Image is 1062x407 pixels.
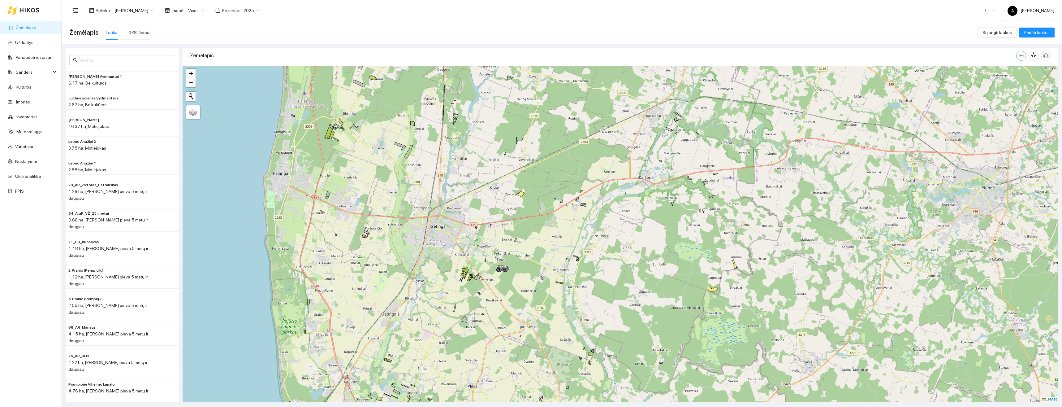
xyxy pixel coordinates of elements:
[1019,30,1055,35] a: Pridėti laukus
[1008,8,1054,13] span: [PERSON_NAME]
[68,95,119,101] span: Juchnevičienės Vydmantai 2
[16,25,36,30] a: Žemėlapis
[16,66,51,78] span: Sandėlis
[978,28,1017,37] button: Sujungti laukus
[68,139,96,145] span: Leono Anužiai 2
[68,325,96,330] span: 66_AR_Mariaus
[73,58,77,62] span: search
[73,8,78,13] span: menu-fold
[1017,53,1026,58] span: column-width
[68,117,99,123] span: Leono Lūgnaliai
[68,146,106,151] span: 3.75 ha, Motiejukas
[188,6,204,15] span: Visos
[68,246,148,258] span: 1.48 ha, [PERSON_NAME] pieva 5 metų ir daugiau
[68,189,148,201] span: 1.28 ha, [PERSON_NAME] pieva 5 metų ir daugiau
[978,30,1017,35] a: Sujungti laukus
[68,360,147,372] span: 1.22 ha, [PERSON_NAME] pieva 5 metų ir daugiau
[1019,28,1055,37] button: Pridėti laukus
[114,6,154,15] span: Andrius Rimgaila
[89,8,94,13] span: layout
[68,353,89,359] span: 25_AR_RFN
[186,92,196,101] button: Initiate a new search
[15,144,33,149] a: Vartotojai
[69,4,82,17] button: menu-fold
[15,159,37,164] a: Nustatymai
[68,268,103,274] span: 2. Pranio (Pempių k.)
[68,124,109,129] span: 16.37 ha, Motiejukas
[186,69,196,78] a: Zoom in
[982,29,1012,36] span: Sujungti laukus
[68,303,148,315] span: 2.55 ha, [PERSON_NAME] pieva 5 metų ir daugiau
[16,129,43,134] a: Meteorologija
[165,8,170,13] span: shop
[68,102,106,107] span: 2.67 ha, Be kultūros
[186,78,196,87] a: Zoom out
[244,6,260,15] span: 2025
[79,57,171,63] input: Paieška
[16,55,51,60] a: Panaudoti resursai
[1016,51,1026,61] button: column-width
[106,29,119,36] div: Laukai
[16,99,30,104] a: Įmonės
[68,182,118,188] span: 28_AR_Viktoras_Petrauskas
[1024,29,1050,36] span: Pridėti laukus
[1042,397,1057,401] a: Leaflet
[68,160,96,166] span: Leono Anužiai 1
[68,296,104,302] span: 5. Pranio (Pempių k.)
[186,105,200,119] a: Layers
[68,211,109,217] span: 34_AlgR_VŽ_25_metai
[68,239,99,245] span: 21_GR_nuosavas
[985,6,995,15] span: LT
[15,189,24,194] a: PPIS
[16,85,31,90] a: Kultūros
[69,28,98,37] span: Žemėlapis
[1011,6,1014,16] span: A
[68,74,122,80] span: Juchnevičienės Vydmantai 1
[190,47,1016,64] div: Žemėlapis
[96,7,111,14] span: Aplinka :
[68,81,107,85] span: 6.17 ha, Be kultūros
[16,114,37,119] a: Inventorius
[68,274,148,286] span: 1.12 ha, [PERSON_NAME] pieva 5 metų ir daugiau
[128,29,150,36] div: GPS Darbai
[215,8,220,13] span: calendar
[68,388,148,400] span: 4.76 ha, [PERSON_NAME] pieva 5 metų ir daugiau
[68,331,148,343] span: 4.15 ha, [PERSON_NAME] pieva 5 metų ir daugiau
[15,174,41,179] a: Ūkio analitika
[68,382,115,387] span: Pranio prie Vlhelmo kanalo
[171,7,184,14] span: Įmonė :
[68,217,148,229] span: 0.66 ha, [PERSON_NAME] pieva 5 metų ir daugiau
[68,167,106,172] span: 2.88 ha, Motiejukas
[15,40,33,45] a: Užduotys
[189,79,193,86] span: −
[189,69,193,77] span: +
[222,7,240,14] span: Sezonas :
